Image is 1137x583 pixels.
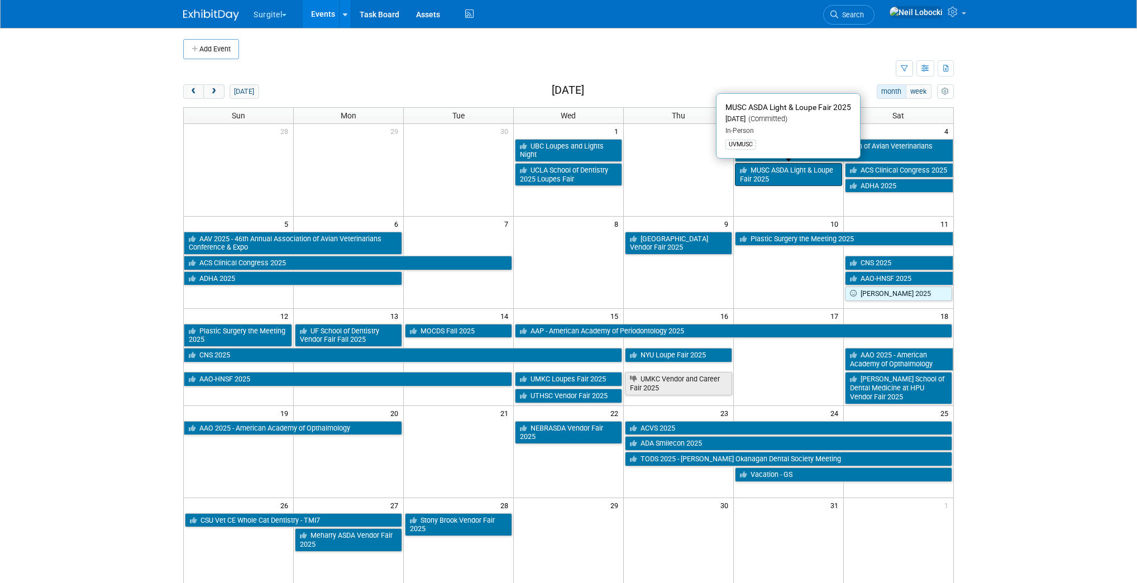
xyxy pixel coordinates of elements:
span: 19 [279,406,293,420]
h2: [DATE] [552,84,584,97]
a: Stony Brook Vendor Fair 2025 [405,513,512,536]
span: Sun [232,111,245,120]
a: NEBRASDA Vendor Fair 2025 [515,421,622,444]
a: CSU Vet CE Whole Cat Dentistry - TMI7 [185,513,402,528]
span: 16 [719,309,733,323]
a: MUSC ASDA Light & Loupe Fair 2025 [735,163,842,186]
a: AAO-HNSF 2025 [845,271,953,286]
a: [PERSON_NAME] School of Dental Medicine at HPU Vendor Fair 2025 [845,372,952,404]
span: Sat [892,111,904,120]
span: 1 [613,124,623,138]
span: 30 [499,124,513,138]
a: UF School of Dentistry Vendor Fair Fall 2025 [295,324,402,347]
a: Meharry ASDA Vendor Fair 2025 [295,528,402,551]
a: AAP - American Academy of Periodontology 2025 [515,324,952,338]
span: 26 [279,498,293,512]
a: ACVS 2025 [625,421,952,436]
span: In-Person [725,127,754,135]
a: UTHSC Vendor Fair 2025 [515,389,622,403]
span: 11 [939,217,953,231]
i: Personalize Calendar [942,88,949,95]
button: month [877,84,906,99]
button: Add Event [183,39,239,59]
span: Thu [672,111,685,120]
span: 1 [943,498,953,512]
a: [PERSON_NAME] 2025 [845,286,952,301]
a: AAV 2025 - 46th Annual Association of Avian Veterinarians Conference & Expo [184,232,402,255]
a: UMKC Loupes Fair 2025 [515,372,622,386]
a: CNS 2025 [845,256,953,270]
span: 13 [389,309,403,323]
span: 15 [609,309,623,323]
span: Mon [341,111,356,120]
span: 7 [503,217,513,231]
span: 29 [389,124,403,138]
a: NYU Loupe Fair 2025 [625,348,732,362]
a: Search [823,5,875,25]
span: MUSC ASDA Light & Loupe Fair 2025 [725,103,851,112]
a: ACS Clinical Congress 2025 [845,163,953,178]
div: [DATE] [725,114,851,124]
a: TODS 2025 - [PERSON_NAME] Okanagan Dental Society Meeting [625,452,952,466]
span: 27 [389,498,403,512]
a: UMKC Vendor and Career Fair 2025 [625,372,732,395]
span: Wed [561,111,576,120]
a: AAO 2025 - American Academy of Opthalmology [184,421,402,436]
span: 14 [499,309,513,323]
a: ACS Clinical Congress 2025 [184,256,512,270]
span: Tue [452,111,465,120]
a: Vacation - GS [735,467,952,482]
span: 18 [939,309,953,323]
span: Search [838,11,864,19]
a: MOCDS Fall 2025 [405,324,512,338]
button: next [203,84,224,99]
span: 23 [719,406,733,420]
a: [GEOGRAPHIC_DATA] Vendor Fair 2025 [625,232,732,255]
button: myCustomButton [937,84,954,99]
span: 22 [609,406,623,420]
span: 29 [609,498,623,512]
a: Plastic Surgery the Meeting 2025 [184,324,292,347]
a: UCLA School of Dentistry 2025 Loupes Fair [515,163,622,186]
span: 30 [719,498,733,512]
span: 4 [943,124,953,138]
img: ExhibitDay [183,9,239,21]
span: 12 [279,309,293,323]
a: ADHA 2025 [184,271,402,286]
span: 17 [829,309,843,323]
button: week [906,84,931,99]
a: ADA Smilecon 2025 [625,436,952,451]
span: (Committed) [746,114,787,123]
a: CNS 2025 [184,348,622,362]
a: AAO 2025 - American Academy of Opthalmology [845,348,953,371]
span: 6 [393,217,403,231]
span: 9 [723,217,733,231]
span: 5 [283,217,293,231]
a: AAO-HNSF 2025 [184,372,512,386]
button: [DATE] [230,84,259,99]
span: 25 [939,406,953,420]
span: 8 [613,217,623,231]
a: Plastic Surgery the Meeting 2025 [735,232,953,246]
span: 10 [829,217,843,231]
span: 31 [829,498,843,512]
a: UBC Loupes and Lights Night [515,139,622,162]
span: 21 [499,406,513,420]
span: 28 [279,124,293,138]
img: Neil Lobocki [889,6,943,18]
span: 24 [829,406,843,420]
a: ADHA 2025 [845,179,953,193]
span: 28 [499,498,513,512]
span: 20 [389,406,403,420]
div: UVMUSC [725,140,756,150]
button: prev [183,84,204,99]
